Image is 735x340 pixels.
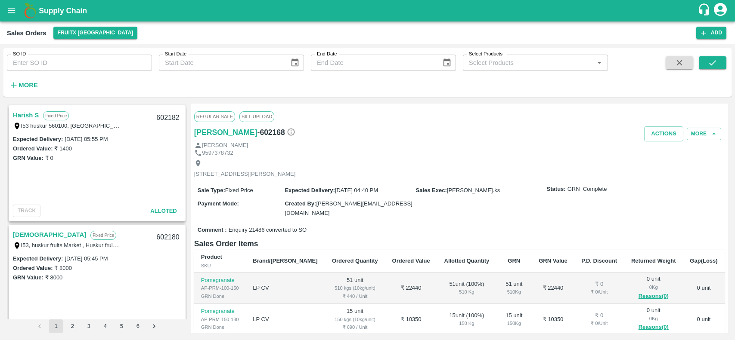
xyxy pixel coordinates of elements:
[385,304,437,335] td: ₹ 10350
[444,319,490,327] div: 150 Kg
[287,55,303,71] button: Choose date
[503,312,525,328] div: 15 unit
[13,255,63,262] label: Expected Delivery :
[631,291,676,301] button: Reasons(0)
[465,57,591,68] input: Select Products
[53,27,138,39] button: Select DC
[325,304,385,335] td: 15 unit
[503,280,525,296] div: 51 unit
[39,6,87,15] b: Supply Chain
[194,126,257,138] a: [PERSON_NAME]
[508,257,520,264] b: GRN
[31,319,162,333] nav: pagination navigation
[165,51,186,58] label: Start Date
[202,141,248,150] p: [PERSON_NAME]
[581,288,617,296] div: ₹ 0 / Unit
[198,187,225,193] label: Sale Type :
[13,145,53,152] label: Ordered Value:
[39,5,698,17] a: Supply Chain
[65,255,108,262] label: [DATE] 05:45 PM
[644,126,683,141] button: Actions
[631,275,676,301] div: 0 unit
[631,257,676,264] b: Returned Weight
[65,319,79,333] button: Go to page 2
[285,200,412,216] span: [PERSON_NAME][EMAIL_ADDRESS][DOMAIN_NAME]
[98,319,112,333] button: Go to page 4
[147,319,161,333] button: Go to next page
[385,273,437,304] td: ₹ 22440
[631,306,676,332] div: 0 unit
[568,185,607,193] span: GRN_Complete
[201,292,239,300] div: GRN Done
[594,57,605,68] button: Open
[285,200,316,207] label: Created By :
[581,312,617,320] div: ₹ 0
[90,231,116,240] p: Fixed Price
[151,227,184,248] div: 602180
[201,262,239,270] div: SKU
[532,273,574,304] td: ₹ 22440
[285,187,335,193] label: Expected Delivery :
[683,304,725,335] td: 0 unit
[335,187,378,193] span: [DATE] 04:40 PM
[239,111,274,122] span: Bill Upload
[13,51,26,58] label: SO ID
[54,265,72,271] label: ₹ 8000
[416,187,447,193] label: Sales Exec :
[13,265,53,271] label: Ordered Value:
[447,187,500,193] span: [PERSON_NAME].ks
[581,257,617,264] b: P.D. Discount
[13,110,39,121] a: Harish S
[201,315,239,323] div: AP-PRM-150-180
[547,185,566,193] label: Status:
[201,254,222,260] b: Product
[503,319,525,327] div: 150 Kg
[194,170,296,178] p: [STREET_ADDRESS][PERSON_NAME]
[532,304,574,335] td: ₹ 10350
[444,288,490,296] div: 510 Kg
[687,128,721,140] button: More
[631,322,676,332] button: Reasons(0)
[631,315,676,322] div: 0 Kg
[444,257,490,264] b: Allotted Quantity
[332,323,378,331] div: ₹ 690 / Unit
[13,136,63,142] label: Expected Delivery :
[503,288,525,296] div: 510 Kg
[713,2,728,20] div: account of current user
[581,319,617,327] div: ₹ 0 / Unit
[43,111,69,120] p: Fixed Price
[539,257,567,264] b: GRN Value
[131,319,145,333] button: Go to page 6
[151,108,184,128] div: 602182
[332,284,378,292] div: 510 kgs (10kg/unit)
[696,27,726,39] button: Add
[253,257,317,264] b: Brand/[PERSON_NAME]
[13,274,43,281] label: GRN Value:
[332,292,378,300] div: ₹ 440 / Unit
[13,155,43,161] label: GRN Value:
[229,226,307,234] span: Enquiry 21486 converted to SO
[82,319,96,333] button: Go to page 3
[444,312,490,328] div: 15 unit ( 100 %)
[150,208,177,214] span: Alloted
[202,149,233,157] p: 9597378732
[21,242,462,248] label: I53, huskur fruits Market , Huskur fruits Market , [GEOGRAPHIC_DATA], [GEOGRAPHIC_DATA] ([GEOGRAP...
[201,307,239,315] p: Pomegranate
[698,3,713,18] div: customer-support
[392,257,430,264] b: Ordered Value
[201,284,239,292] div: AP-PRM-100-150
[194,111,235,122] span: Regular Sale
[332,315,378,323] div: 150 kgs (10kg/unit)
[54,145,72,152] label: ₹ 1400
[194,238,725,250] h6: Sales Order Items
[690,257,717,264] b: Gap(Loss)
[325,273,385,304] td: 51 unit
[317,51,337,58] label: End Date
[115,319,128,333] button: Go to page 5
[7,55,152,71] input: Enter SO ID
[683,273,725,304] td: 0 unit
[49,319,63,333] button: page 1
[257,126,295,138] h6: - 602168
[22,2,39,19] img: logo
